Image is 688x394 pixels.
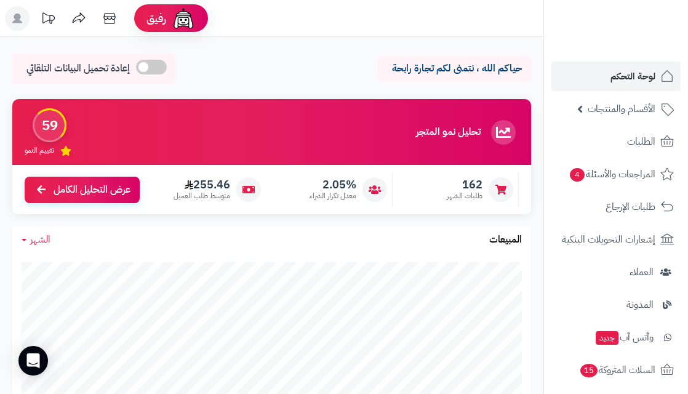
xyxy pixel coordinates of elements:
[596,331,618,345] span: جديد
[569,166,655,183] span: المراجعات والأسئلة
[174,191,230,201] span: متوسط طلب العميل
[630,263,654,281] span: العملاء
[570,168,585,182] span: 4
[25,145,54,156] span: تقييم النمو
[551,257,681,287] a: العملاء
[447,178,482,191] span: 162
[22,233,50,247] a: الشهر
[26,62,130,76] span: إعادة تحميل البيانات التلقائي
[551,225,681,254] a: إشعارات التحويلات البنكية
[416,127,481,138] h3: تحليل نمو المتجر
[604,34,676,60] img: logo-2.png
[627,133,655,150] span: الطلبات
[551,290,681,320] a: المدونة
[594,329,654,346] span: وآتس آب
[447,191,482,201] span: طلبات الشهر
[30,232,50,247] span: الشهر
[310,178,356,191] span: 2.05%
[310,191,356,201] span: معدل تكرار الشراء
[386,62,522,76] p: حياكم الله ، نتمنى لكم تجارة رابحة
[551,159,681,189] a: المراجعات والأسئلة4
[18,346,48,376] div: Open Intercom Messenger
[588,100,655,118] span: الأقسام والمنتجات
[551,323,681,352] a: وآتس آبجديد
[580,364,598,377] span: 15
[626,296,654,313] span: المدونة
[562,231,655,248] span: إشعارات التحويلات البنكية
[551,127,681,156] a: الطلبات
[146,11,166,26] span: رفيق
[489,235,522,246] h3: المبيعات
[606,198,655,215] span: طلبات الإرجاع
[54,183,130,197] span: عرض التحليل الكامل
[610,68,655,85] span: لوحة التحكم
[174,178,230,191] span: 255.46
[551,192,681,222] a: طلبات الإرجاع
[551,355,681,385] a: السلات المتروكة15
[171,6,196,31] img: ai-face.png
[33,6,63,34] a: تحديثات المنصة
[25,177,140,203] a: عرض التحليل الكامل
[579,361,655,379] span: السلات المتروكة
[551,62,681,91] a: لوحة التحكم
